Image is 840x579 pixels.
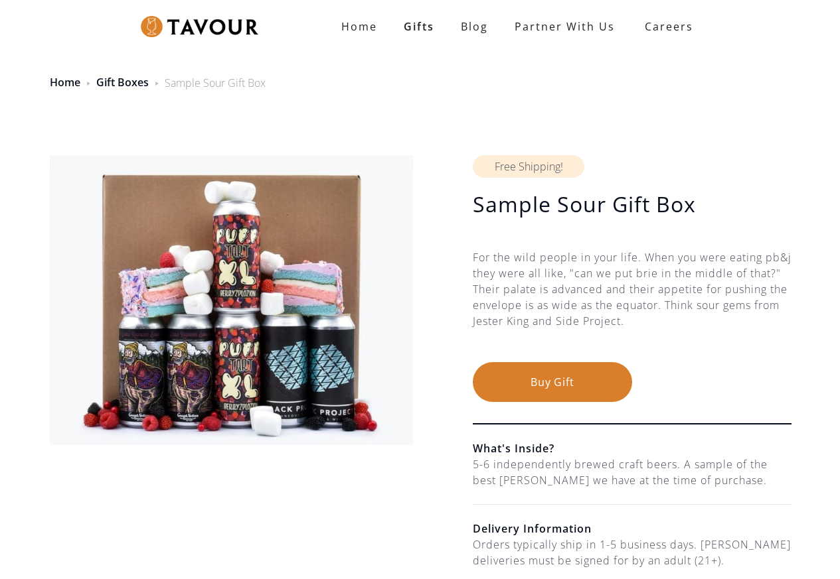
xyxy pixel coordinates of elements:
a: Blog [448,13,501,40]
div: For the wild people in your life. When you were eating pb&j they were all like, "can we put brie ... [473,249,792,362]
a: Gift Boxes [96,75,149,90]
strong: Home [341,19,377,34]
button: Buy Gift [473,362,632,402]
div: Orders typically ship in 1-5 business days. [PERSON_NAME] deliveries must be signed for by an adu... [473,537,792,568]
h1: Sample Sour Gift Box [473,191,792,218]
a: Gifts [390,13,448,40]
div: 5-6 independently brewed craft beers. A sample of the best [PERSON_NAME] we have at the time of p... [473,456,792,488]
div: Free Shipping! [473,155,584,178]
h6: What's Inside? [473,440,792,456]
h6: Delivery Information [473,521,792,537]
div: Sample Sour Gift Box [165,75,266,91]
a: Home [50,75,80,90]
a: partner with us [501,13,628,40]
a: Careers [628,8,703,45]
strong: Careers [645,13,693,40]
a: Home [328,13,390,40]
